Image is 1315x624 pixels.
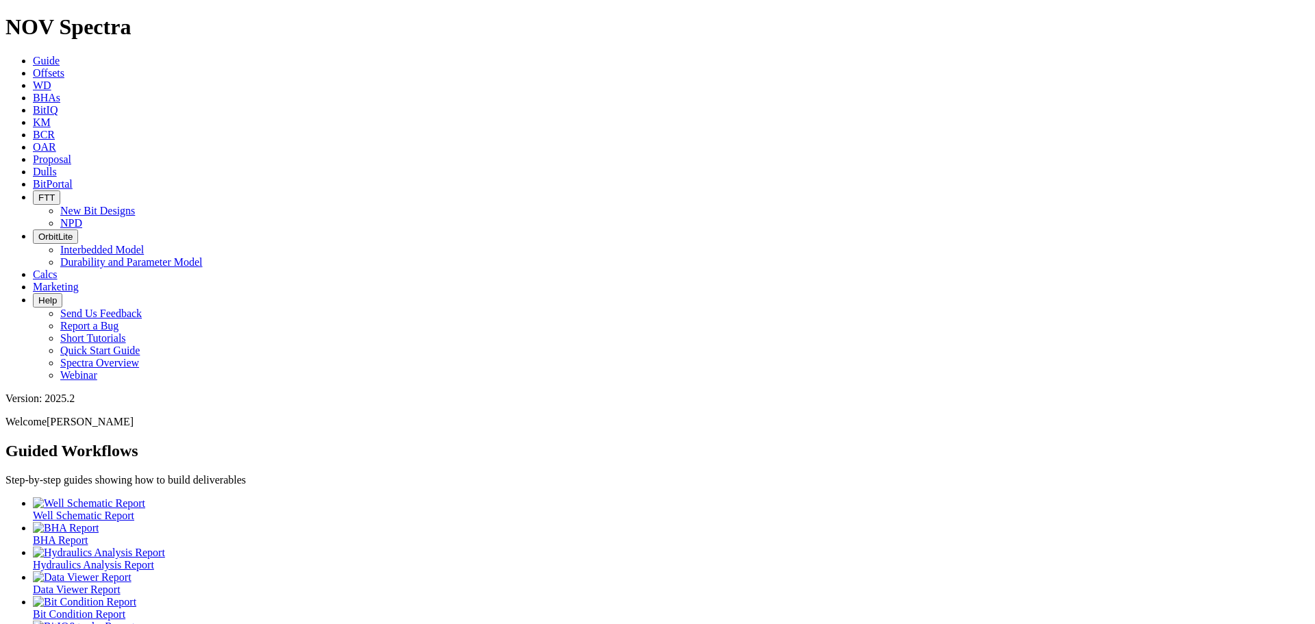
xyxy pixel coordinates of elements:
button: OrbitLite [33,229,78,244]
span: Bit Condition Report [33,608,125,620]
img: Bit Condition Report [33,596,136,608]
a: Dulls [33,166,57,177]
a: KM [33,116,51,128]
a: BCR [33,129,55,140]
span: [PERSON_NAME] [47,416,134,427]
a: Well Schematic Report Well Schematic Report [33,497,1310,521]
a: Offsets [33,67,64,79]
img: Well Schematic Report [33,497,145,510]
a: Data Viewer Report Data Viewer Report [33,571,1310,595]
span: BHA Report [33,534,88,546]
h2: Guided Workflows [5,442,1310,460]
img: Hydraulics Analysis Report [33,547,165,559]
a: NPD [60,217,82,229]
a: Send Us Feedback [60,308,142,319]
h1: NOV Spectra [5,14,1310,40]
span: FTT [38,192,55,203]
a: WD [33,79,51,91]
a: Report a Bug [60,320,118,332]
img: BHA Report [33,522,99,534]
img: Data Viewer Report [33,571,131,584]
a: BHAs [33,92,60,103]
span: Help [38,295,57,305]
a: Hydraulics Analysis Report Hydraulics Analysis Report [33,547,1310,571]
a: Calcs [33,269,58,280]
a: Marketing [33,281,79,292]
a: Webinar [60,369,97,381]
a: Spectra Overview [60,357,139,369]
div: Version: 2025.2 [5,392,1310,405]
a: Short Tutorials [60,332,126,344]
span: Well Schematic Report [33,510,134,521]
a: Quick Start Guide [60,345,140,356]
a: Durability and Parameter Model [60,256,203,268]
a: BitIQ [33,104,58,116]
a: Proposal [33,153,71,165]
a: BitPortal [33,178,73,190]
span: Data Viewer Report [33,584,121,595]
a: OAR [33,141,56,153]
span: OrbitLite [38,232,73,242]
a: Interbedded Model [60,244,144,255]
a: New Bit Designs [60,205,135,216]
button: FTT [33,190,60,205]
button: Help [33,293,62,308]
p: Welcome [5,416,1310,428]
a: Bit Condition Report Bit Condition Report [33,596,1310,620]
span: Hydraulics Analysis Report [33,559,154,571]
a: BHA Report BHA Report [33,522,1310,546]
a: Guide [33,55,60,66]
p: Step-by-step guides showing how to build deliverables [5,474,1310,486]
